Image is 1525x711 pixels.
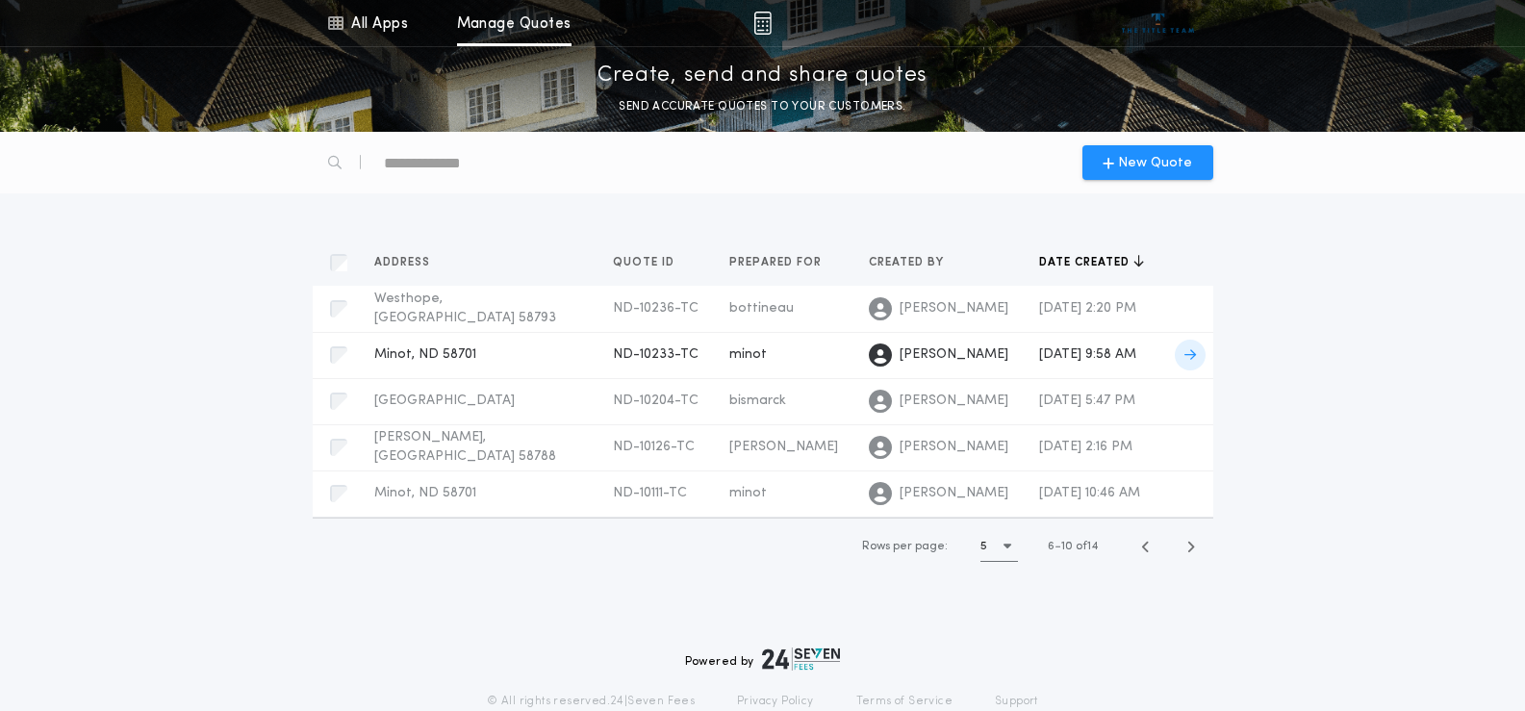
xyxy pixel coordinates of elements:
[613,301,699,316] span: ND-10236-TC
[1039,486,1140,500] span: [DATE] 10:46 AM
[613,255,678,270] span: Quote ID
[980,537,987,556] h1: 5
[1122,13,1194,33] img: vs-icon
[729,486,767,500] span: minot
[1061,541,1073,552] span: 10
[374,292,556,325] span: Westhope, [GEOGRAPHIC_DATA] 58793
[619,97,905,116] p: SEND ACCURATE QUOTES TO YOUR CUSTOMERS.
[374,486,476,500] span: Minot, ND 58701
[685,648,841,671] div: Powered by
[1039,347,1136,362] span: [DATE] 9:58 AM
[1076,538,1098,555] span: of 14
[737,694,814,709] a: Privacy Policy
[869,255,948,270] span: Created by
[900,484,1008,503] span: [PERSON_NAME]
[762,648,841,671] img: logo
[753,12,772,35] img: img
[487,694,695,709] p: © All rights reserved. 24|Seven Fees
[729,301,794,316] span: bottineau
[374,430,556,464] span: [PERSON_NAME], [GEOGRAPHIC_DATA] 58788
[374,255,434,270] span: Address
[613,440,695,454] span: ND-10126-TC
[1039,394,1135,408] span: [DATE] 5:47 PM
[374,347,476,362] span: Minot, ND 58701
[856,694,953,709] a: Terms of Service
[729,255,826,270] span: Prepared for
[1039,301,1136,316] span: [DATE] 2:20 PM
[729,347,767,362] span: minot
[900,345,1008,365] span: [PERSON_NAME]
[995,694,1038,709] a: Support
[613,394,699,408] span: ND-10204-TC
[1039,255,1133,270] span: Date created
[900,392,1008,411] span: [PERSON_NAME]
[900,299,1008,318] span: [PERSON_NAME]
[729,440,838,454] span: [PERSON_NAME]
[900,438,1008,457] span: [PERSON_NAME]
[597,61,928,91] p: Create, send and share quotes
[613,347,699,362] span: ND-10233-TC
[1039,440,1132,454] span: [DATE] 2:16 PM
[980,531,1018,562] button: 5
[613,486,687,500] span: ND-10111-TC
[1082,145,1213,180] button: New Quote
[862,541,948,552] span: Rows per page:
[1048,541,1055,552] span: 6
[374,253,445,272] button: Address
[374,394,515,408] span: [GEOGRAPHIC_DATA]
[729,394,786,408] span: bismarck
[1118,153,1192,173] span: New Quote
[869,253,958,272] button: Created by
[1039,253,1144,272] button: Date created
[613,253,689,272] button: Quote ID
